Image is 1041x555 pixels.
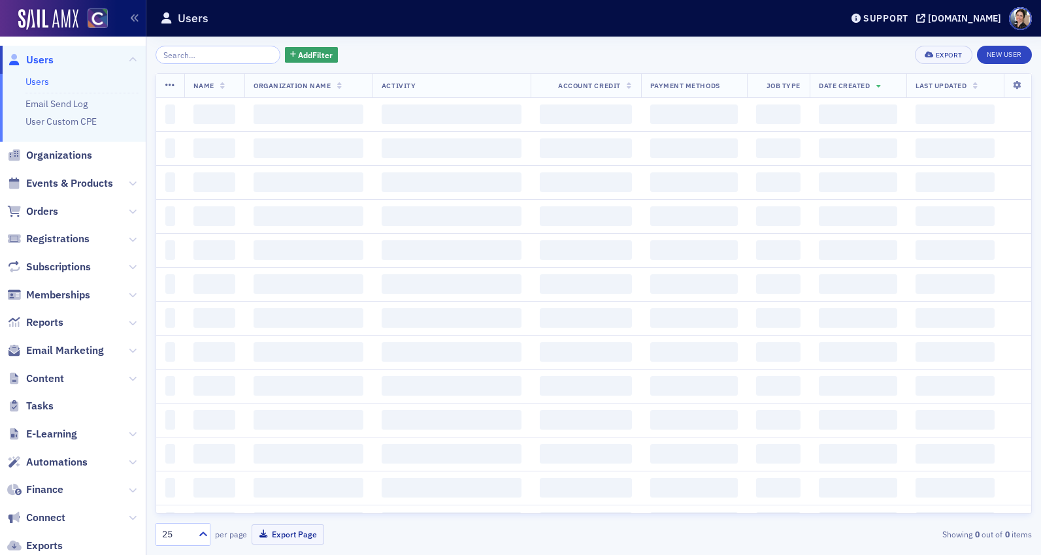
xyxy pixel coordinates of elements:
[749,528,1032,540] div: Showing out of items
[916,342,995,362] span: ‌
[916,206,995,226] span: ‌
[928,12,1001,24] div: [DOMAIN_NAME]
[756,478,801,498] span: ‌
[26,204,58,219] span: Orders
[382,376,521,396] span: ‌
[916,172,995,192] span: ‌
[756,308,801,328] span: ‌
[916,81,967,90] span: Last Updated
[540,104,632,124] span: ‌
[819,206,897,226] span: ‌
[165,206,175,226] span: ‌
[254,512,363,531] span: ‌
[26,483,63,497] span: Finance
[165,240,175,260] span: ‌
[165,308,175,328] span: ‌
[819,81,870,90] span: Date Created
[254,342,363,362] span: ‌
[26,148,92,163] span: Organizations
[7,315,63,330] a: Reports
[26,315,63,330] span: Reports
[558,81,620,90] span: Account Credit
[26,511,65,525] span: Connect
[18,9,78,30] a: SailAMX
[193,274,236,294] span: ‌
[382,240,521,260] span: ‌
[165,376,175,396] span: ‌
[936,52,963,59] div: Export
[756,138,801,158] span: ‌
[26,455,88,469] span: Automations
[916,410,995,430] span: ‌
[819,308,897,328] span: ‌
[193,444,236,464] span: ‌
[1009,7,1032,30] span: Profile
[254,478,363,498] span: ‌
[156,46,280,64] input: Search…
[540,138,632,158] span: ‌
[78,8,108,31] a: View Homepage
[7,53,54,67] a: Users
[165,478,175,498] span: ‌
[650,172,738,192] span: ‌
[540,308,632,328] span: ‌
[88,8,108,29] img: SailAMX
[916,512,995,531] span: ‌
[193,376,236,396] span: ‌
[819,376,897,396] span: ‌
[193,512,236,531] span: ‌
[26,427,77,441] span: E-Learning
[25,116,97,127] a: User Custom CPE
[916,308,995,328] span: ‌
[254,410,363,430] span: ‌
[819,172,897,192] span: ‌
[193,410,236,430] span: ‌
[756,274,801,294] span: ‌
[252,524,324,545] button: Export Page
[382,410,521,430] span: ‌
[540,274,632,294] span: ‌
[382,478,521,498] span: ‌
[977,46,1032,64] a: New User
[650,512,738,531] span: ‌
[382,172,521,192] span: ‌
[756,410,801,430] span: ‌
[254,274,363,294] span: ‌
[165,444,175,464] span: ‌
[165,512,175,531] span: ‌
[916,274,995,294] span: ‌
[1002,528,1012,540] strong: 0
[165,274,175,294] span: ‌
[382,81,416,90] span: Activity
[7,455,88,469] a: Automations
[972,528,982,540] strong: 0
[382,512,521,531] span: ‌
[7,288,90,302] a: Memberships
[7,511,65,525] a: Connect
[819,444,897,464] span: ‌
[819,274,897,294] span: ‌
[650,206,738,226] span: ‌
[165,172,175,192] span: ‌
[382,206,521,226] span: ‌
[26,372,64,386] span: Content
[382,138,521,158] span: ‌
[819,342,897,362] span: ‌
[165,138,175,158] span: ‌
[540,512,632,531] span: ‌
[916,104,995,124] span: ‌
[540,410,632,430] span: ‌
[254,444,363,464] span: ‌
[298,49,333,61] span: Add Filter
[756,240,801,260] span: ‌
[26,539,63,553] span: Exports
[756,104,801,124] span: ‌
[254,308,363,328] span: ‌
[26,399,54,413] span: Tasks
[26,288,90,302] span: Memberships
[215,528,247,540] label: per page
[193,206,236,226] span: ‌
[819,240,897,260] span: ‌
[165,104,175,124] span: ‌
[650,104,738,124] span: ‌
